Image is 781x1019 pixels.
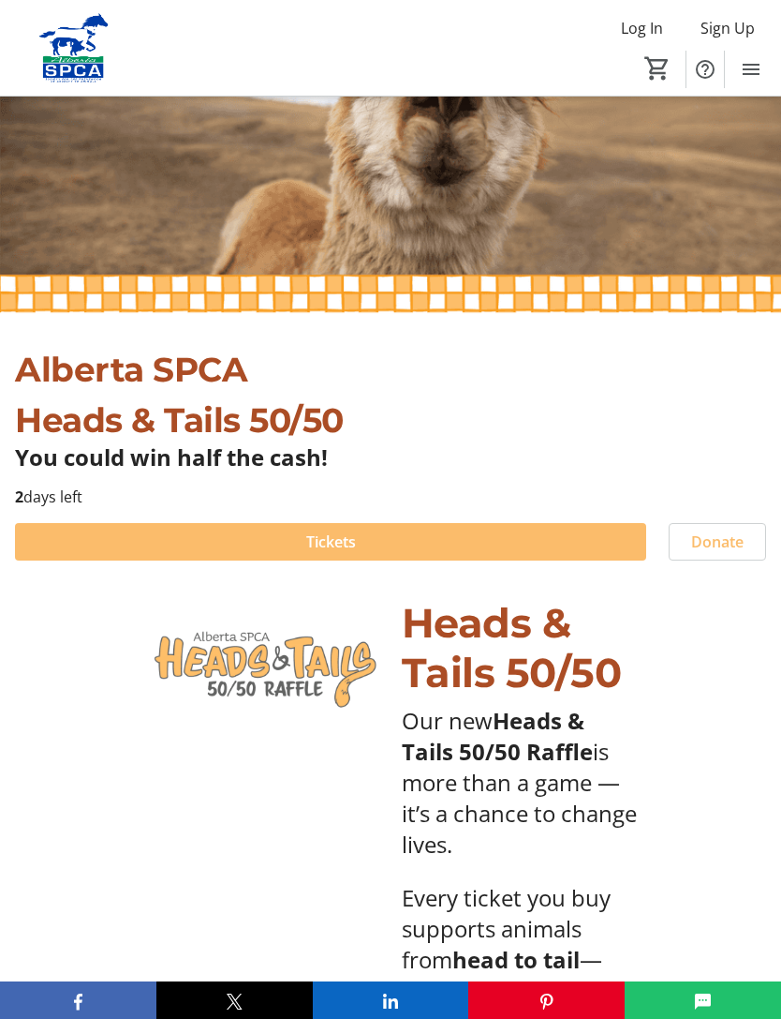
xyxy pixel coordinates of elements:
span: Every ticket you buy supports animals from [402,882,611,975]
p: You could win half the cash! [15,445,766,470]
button: Log In [606,13,678,43]
button: Cart [641,52,674,85]
strong: head to tail [452,944,580,975]
span: Alberta SPCA [15,349,247,390]
span: Tickets [306,531,356,553]
button: Donate [669,523,766,561]
button: Pinterest [468,982,625,1019]
img: undefined [141,598,379,732]
span: is more than a game — it’s a chance to change lives. [402,736,637,860]
span: Donate [691,531,744,553]
strong: Heads & Tails 50/50 Raffle [402,705,593,767]
button: SMS [625,982,781,1019]
button: Menu [732,51,770,88]
span: Sign Up [700,17,755,39]
button: Sign Up [685,13,770,43]
button: X [156,982,313,1019]
span: 2 [15,487,23,507]
button: Tickets [15,523,646,561]
span: Our new [402,705,493,736]
button: LinkedIn [313,982,469,1019]
img: Alberta SPCA's Logo [11,13,136,83]
span: Heads & Tails 50/50 [402,598,622,697]
button: Help [686,51,724,88]
span: Heads & Tails 50/50 [15,399,344,441]
span: Log In [621,17,663,39]
p: days left [15,486,766,508]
